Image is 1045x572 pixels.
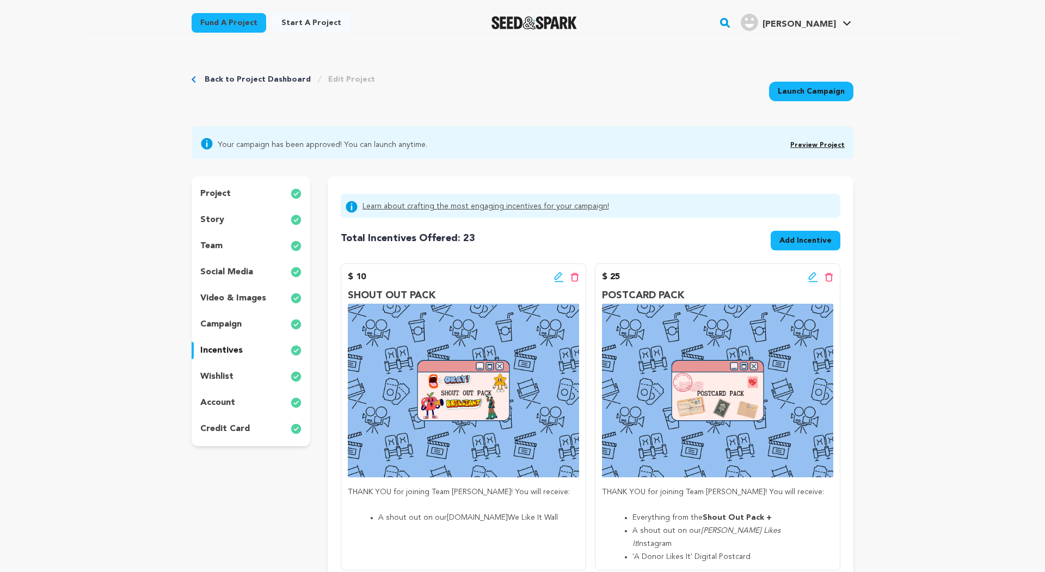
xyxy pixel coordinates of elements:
[273,13,350,33] a: Start a project
[200,318,242,331] p: campaign
[192,290,310,307] button: video & images
[348,486,579,499] p: THANK YOU for joining Team [PERSON_NAME]! You will receive:
[741,14,758,31] img: user.png
[192,420,310,438] button: credit card
[218,137,427,150] span: Your campaign has been approved! You can launch anytime.
[291,292,302,305] img: check-circle-full.svg
[348,270,366,284] p: $ 10
[602,304,833,477] img: incentive
[192,316,310,333] button: campaign
[632,527,780,548] em: [PERSON_NAME] Likes It
[491,16,577,29] img: Seed&Spark Logo Dark Mode
[779,235,832,246] span: Add Incentive
[741,14,836,31] div: Gabriel G.'s Profile
[192,394,310,411] button: account
[200,396,235,409] p: account
[192,211,310,229] button: story
[491,16,577,29] a: Seed&Spark Homepage
[200,370,233,383] p: wishlist
[200,344,243,357] p: incentives
[291,344,302,357] img: check-circle-full.svg
[291,396,302,409] img: check-circle-full.svg
[291,422,302,435] img: check-circle-full.svg
[200,422,250,435] p: credit card
[192,185,310,202] button: project
[291,239,302,253] img: check-circle-full.svg
[291,318,302,331] img: check-circle-full.svg
[200,239,223,253] p: team
[763,20,836,29] span: [PERSON_NAME]
[328,74,375,85] a: Edit Project
[205,74,311,85] a: Back to Project Dashboard
[192,237,310,255] button: team
[291,370,302,383] img: check-circle-full.svg
[291,213,302,226] img: check-circle-full.svg
[362,200,609,213] a: Learn about crafting the most engaging incentives for your campaign!
[703,514,772,521] strong: Shout Out Pack +
[291,187,302,200] img: check-circle-full.svg
[602,486,833,499] p: THANK YOU for joining Team [PERSON_NAME]! You will receive:
[200,213,224,226] p: story
[192,263,310,281] button: social media
[447,514,508,521] a: [DOMAIN_NAME]
[192,13,266,33] a: Fund a project
[632,525,820,551] li: A shout out on our Instagram
[200,187,231,200] p: project
[200,266,253,279] p: social media
[348,288,579,304] p: SHOUT OUT PACK
[200,292,266,305] p: video & images
[632,512,820,525] li: Everything from the
[341,233,460,243] span: Total Incentives Offered:
[790,142,845,149] a: Preview Project
[291,266,302,279] img: check-circle-full.svg
[192,368,310,385] button: wishlist
[602,288,833,304] p: POSTCARD PACK
[769,82,853,101] a: Launch Campaign
[192,342,310,359] button: incentives
[341,231,475,246] h4: 23
[739,11,853,31] a: Gabriel G.'s Profile
[192,74,375,85] div: Breadcrumb
[739,11,853,34] span: Gabriel G.'s Profile
[771,231,840,250] button: Add Incentive
[378,512,566,525] li: A shout out on our We Like It Wall
[602,270,620,284] p: $ 25
[348,304,579,477] img: incentive
[632,551,820,564] li: 'A Donor Likes It' Digital Postcard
